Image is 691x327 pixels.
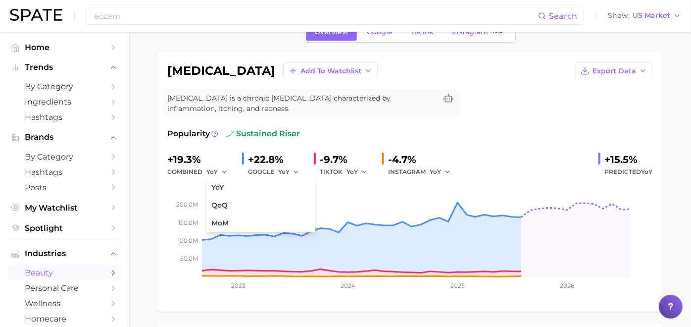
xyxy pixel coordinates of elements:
[605,9,684,22] button: ShowUS Market
[25,249,104,258] span: Industries
[25,112,104,122] span: Hashtags
[25,63,104,72] span: Trends
[206,166,228,178] button: YoY
[278,167,290,176] span: YoY
[452,28,488,36] span: Instagram
[25,223,104,233] span: Spotlight
[493,28,502,36] span: Beta
[167,65,275,77] h1: [MEDICAL_DATA]
[8,60,121,75] button: Trends
[8,280,121,296] a: personal care
[8,94,121,109] a: Ingredients
[575,62,652,79] button: Export Data
[248,166,306,178] div: GOOGLE
[211,201,228,210] span: QoQ
[167,166,234,178] div: combined
[25,152,104,162] span: by Category
[25,203,104,213] span: My Watchlist
[358,23,401,41] a: Google
[306,23,357,41] a: Overview
[320,152,374,167] div: -9.7%
[211,219,229,227] span: MoM
[604,166,652,178] span: Predicted
[346,167,358,176] span: YoY
[248,152,306,167] div: +22.8%
[549,11,577,21] span: Search
[25,97,104,107] span: Ingredients
[25,82,104,91] span: by Category
[25,314,104,324] span: homecare
[25,133,104,142] span: Brands
[8,149,121,164] a: by Category
[206,179,315,232] ul: YoY
[8,40,121,55] a: Home
[8,296,121,311] a: wellness
[283,62,378,79] button: Add to Watchlist
[560,282,574,289] tspan: 2026
[450,282,465,289] tspan: 2025
[167,93,437,114] span: [MEDICAL_DATA] is a chronic [MEDICAL_DATA] characterized by inflammation, itching, and redness.
[8,265,121,280] a: beauty
[430,166,451,178] button: YoY
[25,283,104,293] span: personal care
[226,130,234,138] img: sustained riser
[444,23,514,41] a: InstagramBeta
[167,128,210,140] span: Popularity
[300,67,361,75] span: Add to Watchlist
[346,166,368,178] button: YoY
[8,311,121,327] a: homecare
[25,167,104,177] span: Hashtags
[8,164,121,180] a: Hashtags
[8,180,121,195] a: Posts
[430,167,441,176] span: YoY
[25,268,104,277] span: beauty
[25,299,104,308] span: wellness
[8,246,121,261] button: Industries
[93,7,538,24] input: Search here for a brand, industry, or ingredient
[641,168,652,175] span: YoY
[231,282,246,289] tspan: 2023
[367,28,393,36] span: Google
[592,67,636,75] span: Export Data
[206,167,218,176] span: YoY
[25,183,104,192] span: Posts
[10,9,62,21] img: SPATE
[314,28,348,36] span: Overview
[341,282,355,289] tspan: 2024
[402,23,442,41] a: TikTok
[604,152,652,167] div: +15.5%
[8,220,121,236] a: Spotlight
[167,152,234,167] div: +19.3%
[388,166,457,178] div: INSTAGRAM
[8,109,121,125] a: Hashtags
[8,79,121,94] a: by Category
[211,183,224,192] span: YoY
[388,152,457,167] div: -4.7%
[411,28,434,36] span: TikTok
[320,166,374,178] div: TIKTOK
[226,128,300,140] span: sustained riser
[633,13,670,18] span: US Market
[8,130,121,145] button: Brands
[278,166,299,178] button: YoY
[25,43,104,52] span: Home
[8,200,121,216] a: My Watchlist
[608,13,630,18] span: Show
